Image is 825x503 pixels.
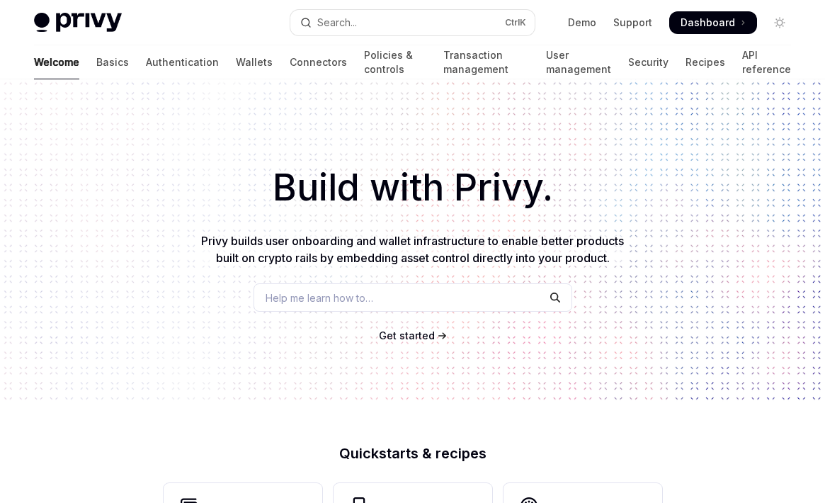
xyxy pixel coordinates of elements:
img: light logo [34,13,122,33]
a: Recipes [685,45,725,79]
a: Basics [96,45,129,79]
span: Dashboard [681,16,735,30]
span: Ctrl K [505,17,526,28]
a: Welcome [34,45,79,79]
a: User management [546,45,611,79]
h1: Build with Privy. [23,160,802,215]
a: Policies & controls [364,45,426,79]
h2: Quickstarts & recipes [164,446,662,460]
a: Get started [379,329,435,343]
a: Demo [568,16,596,30]
span: Get started [379,329,435,341]
a: Authentication [146,45,219,79]
a: Wallets [236,45,273,79]
button: Open search [290,10,535,35]
a: API reference [742,45,791,79]
a: Support [613,16,652,30]
span: Privy builds user onboarding and wallet infrastructure to enable better products built on crypto ... [201,234,624,265]
button: Toggle dark mode [768,11,791,34]
a: Transaction management [443,45,529,79]
span: Help me learn how to… [266,290,373,305]
a: Connectors [290,45,347,79]
div: Search... [317,14,357,31]
a: Security [628,45,668,79]
a: Dashboard [669,11,757,34]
